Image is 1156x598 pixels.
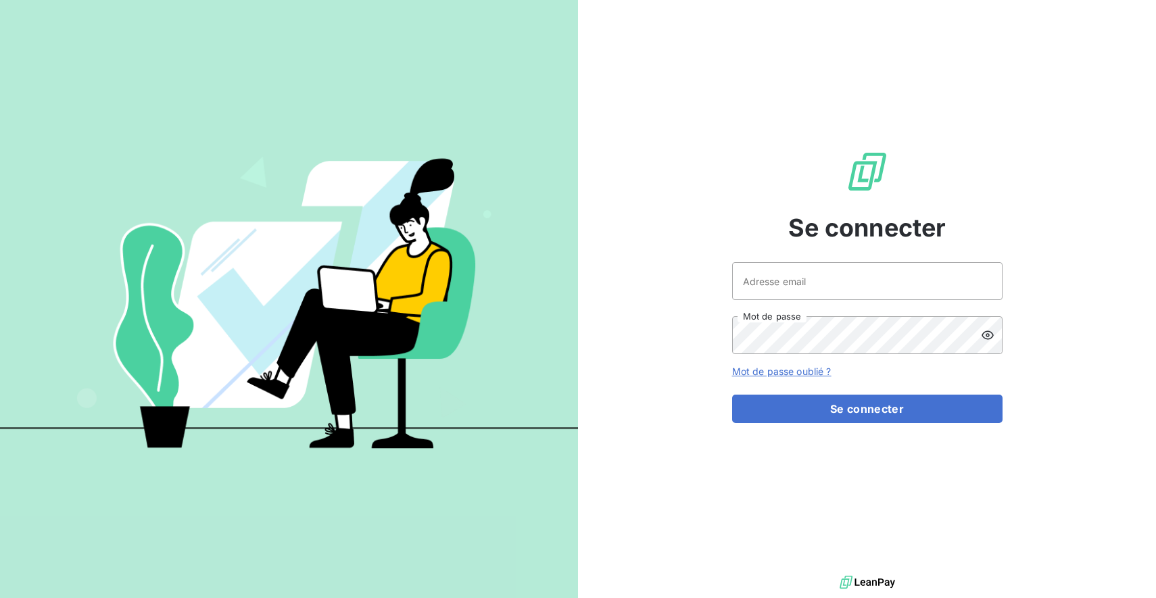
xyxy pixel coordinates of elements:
[846,150,889,193] img: Logo LeanPay
[788,209,946,246] span: Se connecter
[732,366,832,377] a: Mot de passe oublié ?
[840,572,895,593] img: logo
[732,395,1003,423] button: Se connecter
[732,262,1003,300] input: placeholder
